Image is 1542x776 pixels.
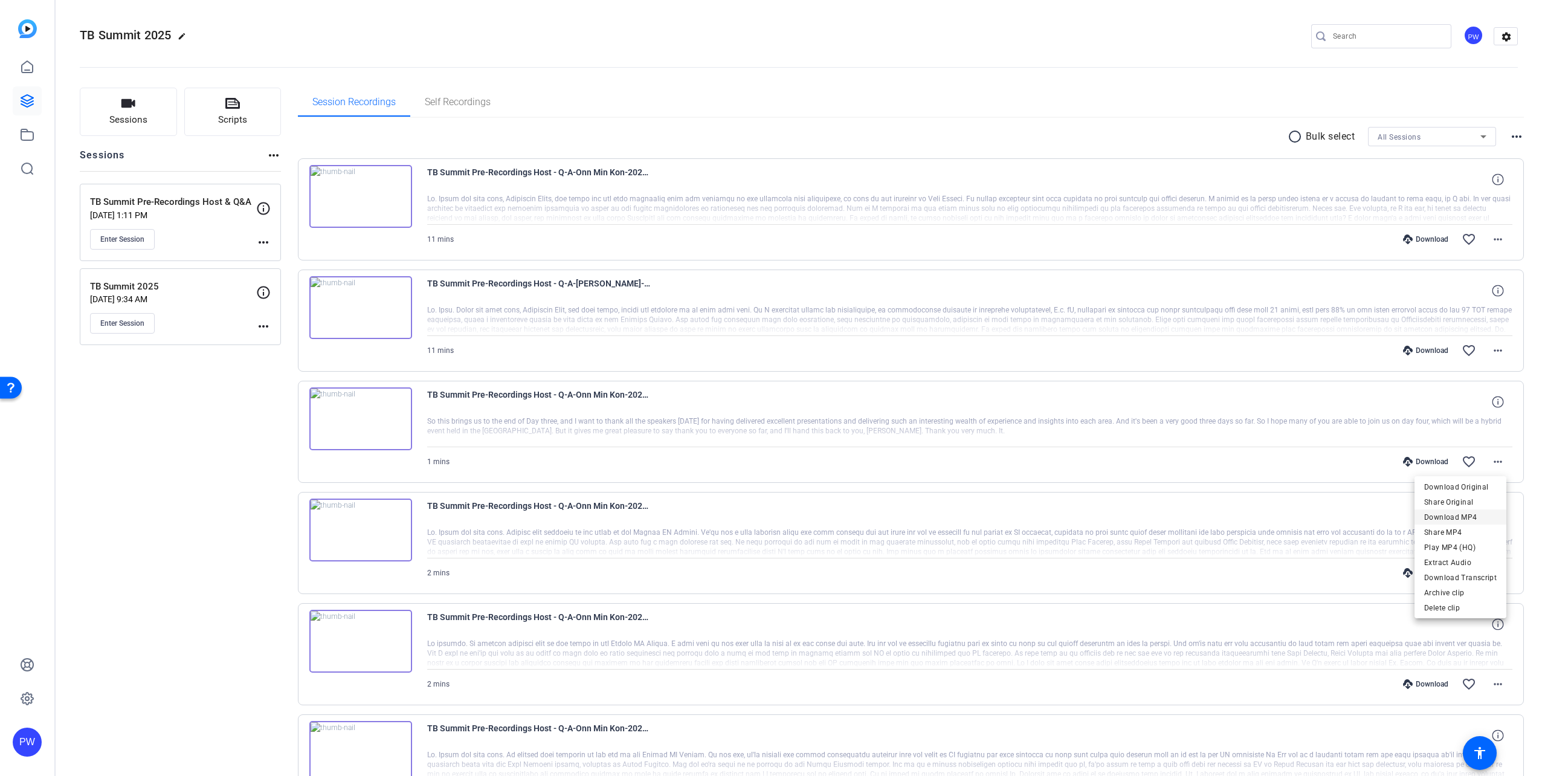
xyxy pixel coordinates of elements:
[1424,540,1497,555] span: Play MP4 (HQ)
[1424,525,1497,540] span: Share MP4
[1424,555,1497,570] span: Extract Audio
[1424,601,1497,615] span: Delete clip
[1424,571,1497,585] span: Download Transcript
[1424,480,1497,494] span: Download Original
[1424,510,1497,525] span: Download MP4
[1424,586,1497,600] span: Archive clip
[1424,495,1497,509] span: Share Original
